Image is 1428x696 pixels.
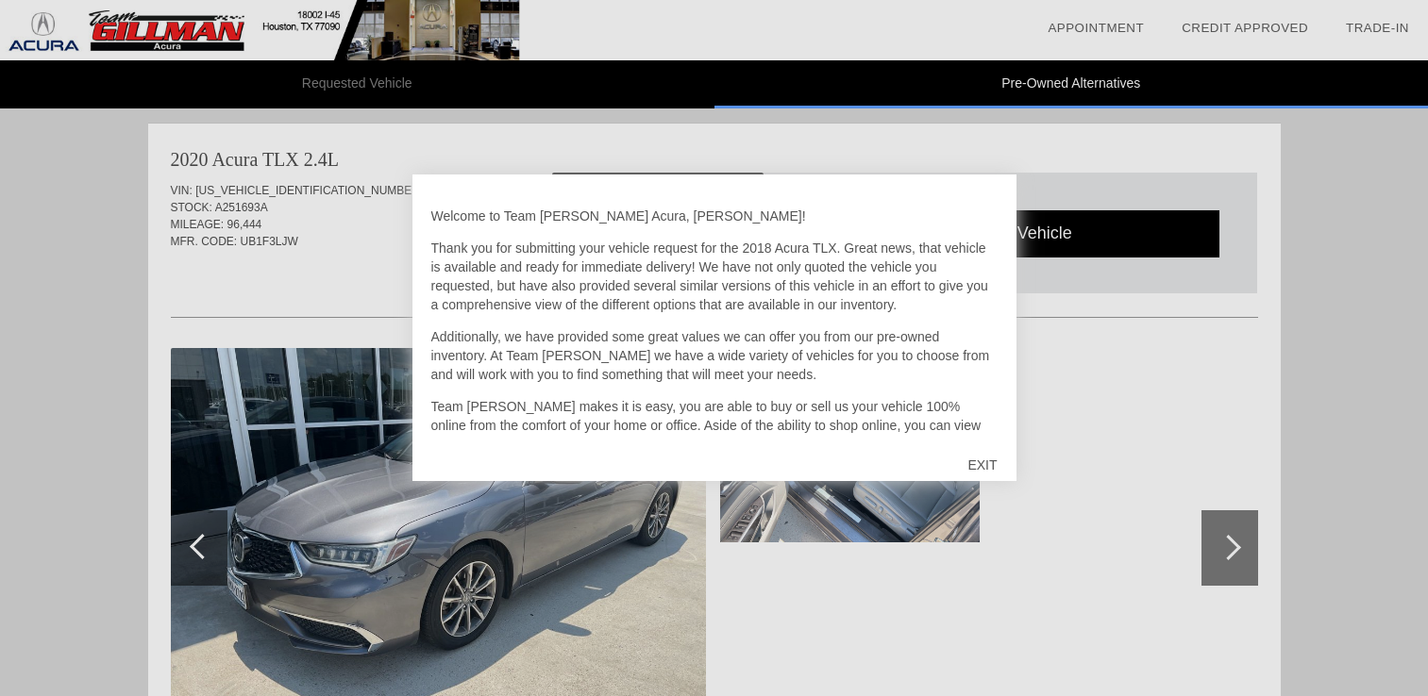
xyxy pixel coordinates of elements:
[1346,21,1409,35] a: Trade-In
[1182,21,1308,35] a: Credit Approved
[431,327,998,384] p: Additionally, we have provided some great values we can offer you from our pre-owned inventory. A...
[949,437,1016,493] div: EXIT
[431,207,998,225] p: Welcome to Team [PERSON_NAME] Acura, [PERSON_NAME]!
[1048,21,1144,35] a: Appointment
[431,397,998,491] p: Team [PERSON_NAME] makes it is easy, you are able to buy or sell us your vehicle 100% online from...
[431,239,998,314] p: Thank you for submitting your vehicle request for the 2018 Acura TLX. Great news, that vehicle is...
